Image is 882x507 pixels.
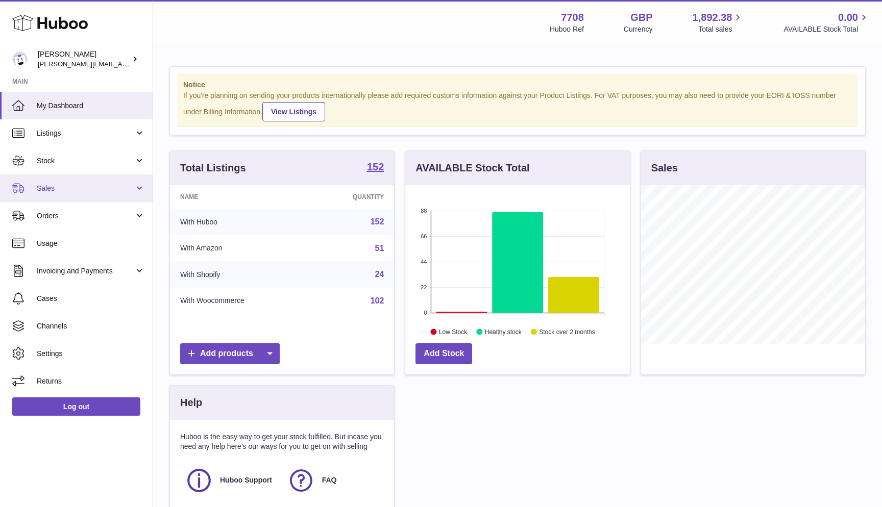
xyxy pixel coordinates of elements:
strong: 7708 [561,11,584,24]
span: Returns [37,376,145,386]
a: 0.00 AVAILABLE Stock Total [783,11,870,34]
div: Currency [624,24,653,34]
a: Log out [12,397,140,416]
div: If you're planning on sending your products internationally please add required customs informati... [183,91,852,121]
span: Huboo Support [220,475,272,485]
th: Name [170,185,309,209]
span: Sales [37,184,134,193]
span: 1,892.38 [693,11,732,24]
text: 22 [421,284,427,290]
span: Orders [37,211,134,221]
h3: Total Listings [180,161,246,175]
span: Stock [37,156,134,166]
span: My Dashboard [37,101,145,111]
a: Add Stock [415,343,472,364]
text: 88 [421,208,427,214]
strong: GBP [630,11,652,24]
td: With Woocommerce [170,288,309,314]
a: Huboo Support [185,467,277,494]
span: [PERSON_NAME][EMAIL_ADDRESS][DOMAIN_NAME] [38,60,205,68]
td: With Shopify [170,261,309,288]
span: FAQ [322,475,337,485]
div: Huboo Ref [550,24,584,34]
span: Listings [37,129,134,138]
span: Channels [37,321,145,331]
text: 66 [421,233,427,239]
a: 51 [375,244,384,252]
span: Cases [37,294,145,303]
a: Add products [180,343,280,364]
a: 24 [375,270,384,278]
span: Invoicing and Payments [37,266,134,276]
span: 0.00 [838,11,858,24]
p: Huboo is the easy way to get your stock fulfilled. But incase you need any help here's our ways f... [180,432,384,451]
strong: Notice [183,80,852,90]
span: Settings [37,349,145,359]
text: Healthy stock [485,328,522,335]
img: victor@erbology.co [12,52,28,67]
a: View Listings [262,102,325,121]
td: With Amazon [170,235,309,262]
a: FAQ [287,467,379,494]
a: 152 [367,162,384,174]
h3: Help [180,396,202,410]
a: 1,892.38 Total sales [693,11,744,34]
a: 152 [371,217,384,226]
th: Quantity [309,185,395,209]
h3: Sales [651,161,678,175]
td: With Huboo [170,209,309,235]
div: [PERSON_NAME] [38,49,130,69]
text: Stock over 2 months [540,328,595,335]
a: 102 [371,296,384,305]
strong: 152 [367,162,384,172]
h3: AVAILABLE Stock Total [415,161,529,175]
text: 44 [421,259,427,265]
text: Low Stock [439,328,468,335]
span: AVAILABLE Stock Total [783,24,870,34]
span: Usage [37,239,145,248]
span: Total sales [698,24,744,34]
text: 0 [424,310,427,316]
